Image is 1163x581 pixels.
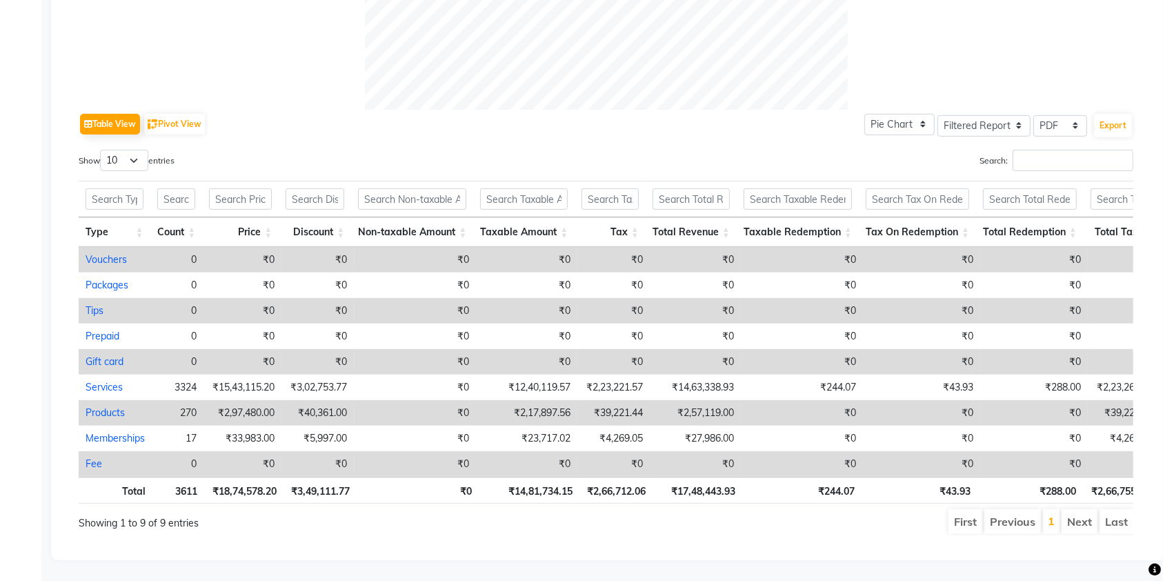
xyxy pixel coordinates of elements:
[203,375,281,400] td: ₹15,43,115.20
[86,279,128,291] a: Packages
[863,400,980,426] td: ₹0
[863,426,980,451] td: ₹0
[479,477,579,504] th: ₹14,81,734.15
[148,119,158,130] img: pivot.png
[86,457,102,470] a: Fee
[354,298,476,324] td: ₹0
[646,217,737,247] th: Total Revenue: activate to sort column ascending
[976,217,1084,247] th: Total Redemption: activate to sort column ascending
[863,247,980,273] td: ₹0
[1088,273,1160,298] td: ₹0
[203,247,281,273] td: ₹0
[980,426,1088,451] td: ₹0
[577,426,650,451] td: ₹4,269.05
[741,426,863,451] td: ₹0
[480,188,568,210] input: Search Taxable Amount
[980,150,1133,171] label: Search:
[1094,114,1132,137] button: Export
[281,298,354,324] td: ₹0
[650,324,741,349] td: ₹0
[86,188,143,210] input: Search Type
[476,400,577,426] td: ₹2,17,897.56
[859,217,976,247] th: Tax On Redemption: activate to sort column ascending
[577,400,650,426] td: ₹39,221.44
[86,355,123,368] a: Gift card
[741,400,863,426] td: ₹0
[579,477,653,504] th: ₹2,66,712.06
[281,349,354,375] td: ₹0
[473,217,575,247] th: Taxable Amount: activate to sort column ascending
[476,273,577,298] td: ₹0
[86,406,125,419] a: Products
[476,375,577,400] td: ₹12,40,119.57
[741,324,863,349] td: ₹0
[744,188,852,210] input: Search Taxable Redemption
[152,349,203,375] td: 0
[209,188,272,210] input: Search Price
[144,114,205,135] button: Pivot View
[653,188,730,210] input: Search Total Revenue
[741,451,863,477] td: ₹0
[741,298,863,324] td: ₹0
[281,400,354,426] td: ₹40,361.00
[1088,349,1160,375] td: ₹0
[741,273,863,298] td: ₹0
[650,298,741,324] td: ₹0
[202,217,279,247] th: Price: activate to sort column ascending
[863,451,980,477] td: ₹0
[79,150,175,171] label: Show entries
[980,375,1088,400] td: ₹288.00
[152,298,203,324] td: 0
[577,349,650,375] td: ₹0
[977,477,1084,504] th: ₹288.00
[741,349,863,375] td: ₹0
[351,217,473,247] th: Non-taxable Amount: activate to sort column ascending
[862,477,977,504] th: ₹43.93
[1088,324,1160,349] td: ₹0
[281,273,354,298] td: ₹0
[653,477,742,504] th: ₹17,48,443.93
[281,247,354,273] td: ₹0
[980,400,1088,426] td: ₹0
[86,381,123,393] a: Services
[79,477,152,504] th: Total
[1084,477,1157,504] th: ₹2,66,755.99
[1091,188,1150,210] input: Search Total Tax
[203,400,281,426] td: ₹2,97,480.00
[863,298,980,324] td: ₹0
[86,432,145,444] a: Memberships
[284,477,357,504] th: ₹3,49,111.77
[980,451,1088,477] td: ₹0
[741,375,863,400] td: ₹244.07
[358,188,466,210] input: Search Non-taxable Amount
[203,298,281,324] td: ₹0
[79,508,506,531] div: Showing 1 to 9 of 9 entries
[577,324,650,349] td: ₹0
[650,400,741,426] td: ₹2,57,119.00
[203,324,281,349] td: ₹0
[1088,375,1160,400] td: ₹2,23,265.50
[575,217,646,247] th: Tax: activate to sort column ascending
[476,426,577,451] td: ₹23,717.02
[863,324,980,349] td: ₹0
[742,477,862,504] th: ₹244.07
[281,375,354,400] td: ₹3,02,753.77
[86,253,127,266] a: Vouchers
[1084,217,1157,247] th: Total Tax: activate to sort column ascending
[577,375,650,400] td: ₹2,23,221.57
[152,400,203,426] td: 270
[203,349,281,375] td: ₹0
[1088,451,1160,477] td: ₹0
[650,247,741,273] td: ₹0
[1088,247,1160,273] td: ₹0
[650,349,741,375] td: ₹0
[980,247,1088,273] td: ₹0
[204,477,284,504] th: ₹18,74,578.20
[286,188,344,210] input: Search Discount
[650,451,741,477] td: ₹0
[980,273,1088,298] td: ₹0
[203,451,281,477] td: ₹0
[79,217,150,247] th: Type: activate to sort column ascending
[354,247,476,273] td: ₹0
[354,324,476,349] td: ₹0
